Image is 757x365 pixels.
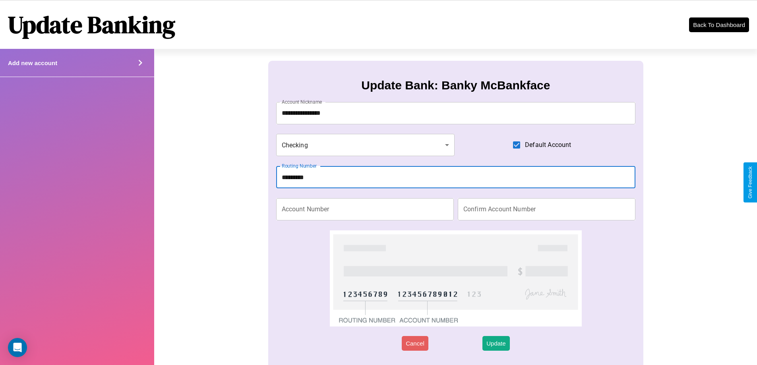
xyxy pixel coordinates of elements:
img: check [330,230,581,326]
div: Open Intercom Messenger [8,338,27,357]
button: Cancel [402,336,428,351]
label: Account Nickname [282,98,322,105]
div: Give Feedback [747,166,753,199]
button: Back To Dashboard [689,17,749,32]
h1: Update Banking [8,8,175,41]
h3: Update Bank: Banky McBankface [361,79,550,92]
span: Default Account [525,140,571,150]
label: Routing Number [282,162,317,169]
h4: Add new account [8,60,57,66]
div: Checking [276,134,455,156]
button: Update [482,336,509,351]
